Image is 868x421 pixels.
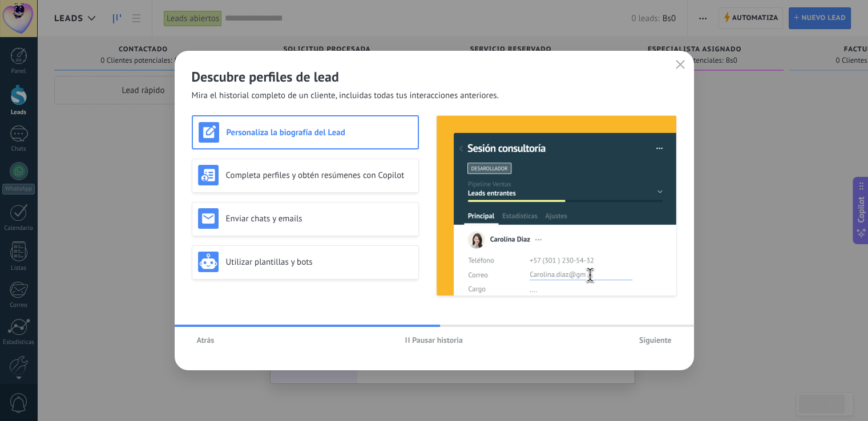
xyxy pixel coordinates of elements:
[400,331,468,349] button: Pausar historia
[226,213,413,224] h3: Enviar chats y emails
[227,127,412,138] h3: Personaliza la biografía del Lead
[192,90,499,102] span: Mira el historial completo de un cliente, incluidas todas tus interacciones anteriores.
[197,336,215,344] span: Atrás
[639,336,672,344] span: Siguiente
[192,331,220,349] button: Atrás
[226,170,413,181] h3: Completa perfiles y obtén resúmenes con Copilot
[634,331,677,349] button: Siguiente
[412,336,463,344] span: Pausar historia
[192,68,677,86] h2: Descubre perfiles de lead
[226,257,413,268] h3: Utilizar plantillas y bots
